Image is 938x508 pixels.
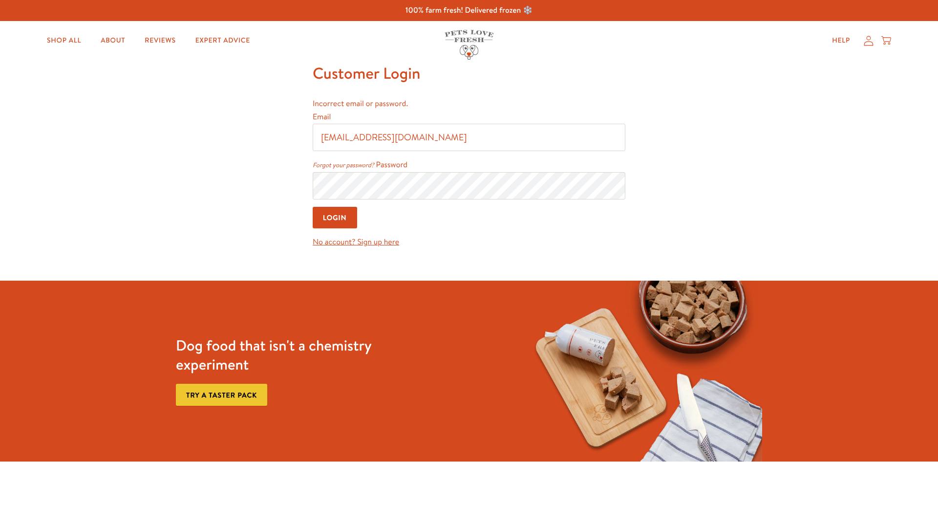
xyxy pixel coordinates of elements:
h1: Customer Login [313,60,625,87]
a: Expert Advice [188,31,258,50]
label: Email [313,111,331,122]
a: No account? Sign up here [313,237,399,247]
img: Fussy [522,281,762,462]
a: Forgot your password? [313,161,374,170]
a: Shop All [39,31,89,50]
a: Try a taster pack [176,384,267,406]
a: Reviews [137,31,183,50]
h3: Dog food that isn't a chemistry experiment [176,336,416,374]
li: Incorrect email or password. [313,97,625,110]
a: Help [824,31,858,50]
a: About [93,31,133,50]
img: Pets Love Fresh [445,30,493,60]
input: Login [313,207,357,229]
label: Password [376,159,408,170]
